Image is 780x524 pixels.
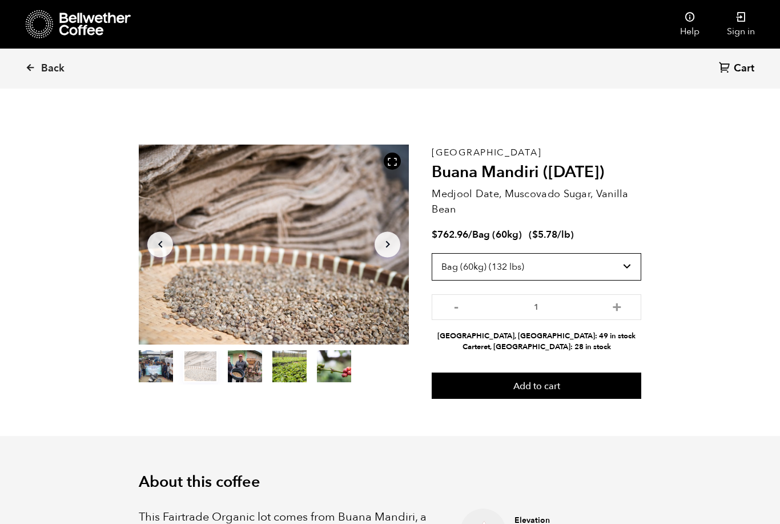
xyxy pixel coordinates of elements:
[472,228,522,241] span: Bag (60kg)
[610,300,624,311] button: +
[139,473,641,491] h2: About this coffee
[432,186,641,217] p: Medjool Date, Muscovado Sugar, Vanilla Bean
[432,228,437,241] span: $
[532,228,557,241] bdi: 5.78
[449,300,463,311] button: -
[468,228,472,241] span: /
[432,163,641,182] h2: Buana Mandiri ([DATE])
[432,342,641,353] li: Carteret, [GEOGRAPHIC_DATA]: 28 in stock
[532,228,538,241] span: $
[432,373,641,399] button: Add to cart
[557,228,570,241] span: /lb
[432,228,468,241] bdi: 762.96
[432,331,641,342] li: [GEOGRAPHIC_DATA], [GEOGRAPHIC_DATA]: 49 in stock
[529,228,574,241] span: ( )
[41,62,65,75] span: Back
[719,61,757,77] a: Cart
[734,62,754,75] span: Cart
